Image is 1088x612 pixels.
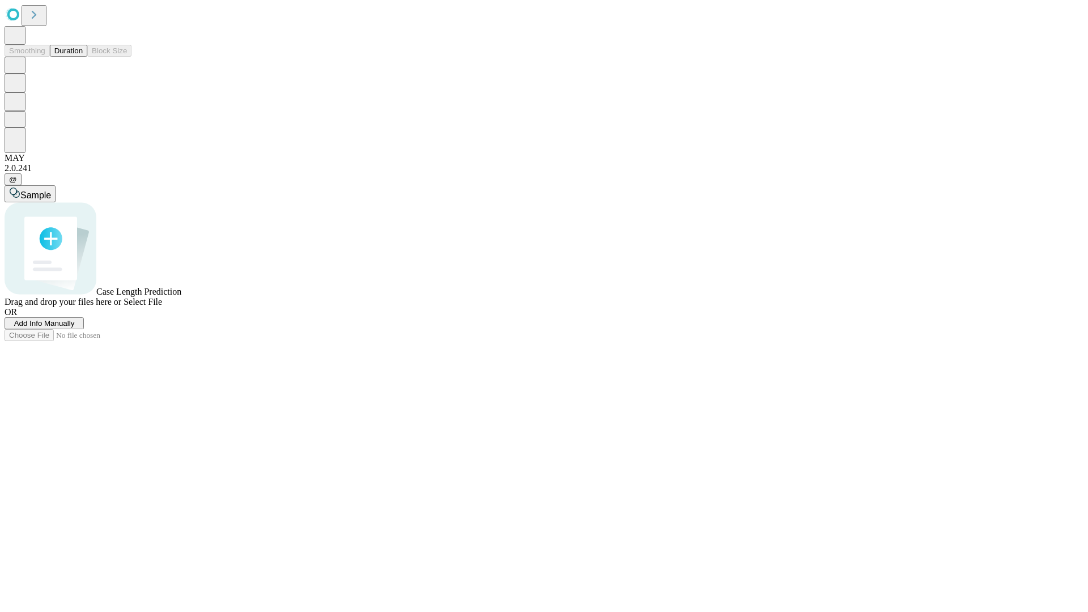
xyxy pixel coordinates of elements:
[5,163,1083,173] div: 2.0.241
[5,153,1083,163] div: MAY
[124,297,162,307] span: Select File
[50,45,87,57] button: Duration
[87,45,131,57] button: Block Size
[96,287,181,296] span: Case Length Prediction
[9,175,17,184] span: @
[20,190,51,200] span: Sample
[5,45,50,57] button: Smoothing
[5,297,121,307] span: Drag and drop your files here or
[14,319,75,328] span: Add Info Manually
[5,307,17,317] span: OR
[5,173,22,185] button: @
[5,185,56,202] button: Sample
[5,317,84,329] button: Add Info Manually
